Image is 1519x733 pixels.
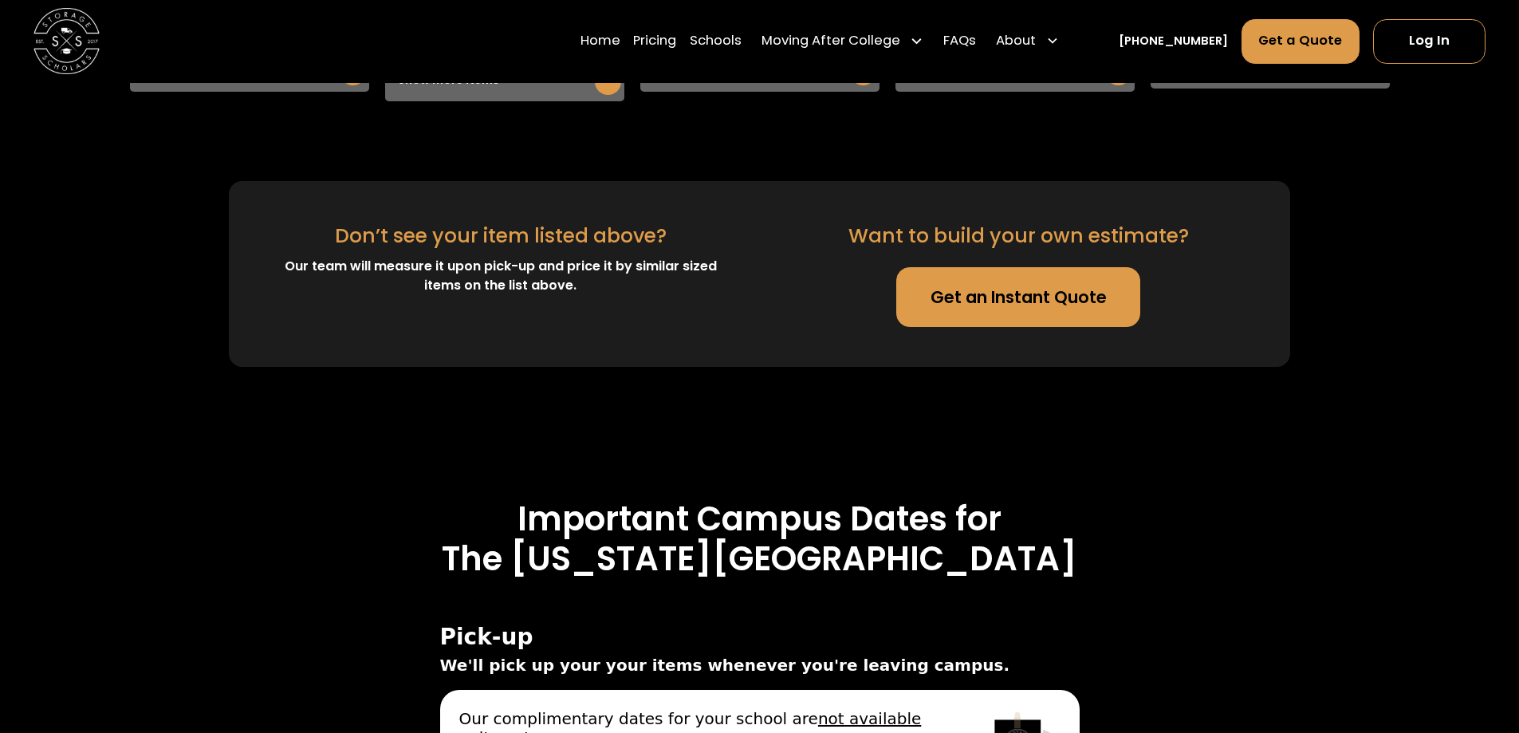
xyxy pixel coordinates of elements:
[440,653,1080,677] span: We'll pick up your your items whenever you're leaving campus.
[761,32,900,52] div: Moving After College
[1242,19,1360,64] a: Get a Quote
[848,221,1189,250] div: Want to build your own estimate?
[690,18,742,65] a: Schools
[990,18,1066,65] div: About
[1373,19,1486,64] a: Log In
[162,539,1356,579] h3: The [US_STATE][GEOGRAPHIC_DATA]
[943,18,976,65] a: FAQs
[580,18,620,65] a: Home
[1119,33,1228,50] a: [PHONE_NUMBER]
[440,625,1080,650] span: Pick-up
[633,18,676,65] a: Pricing
[896,267,1140,327] a: Get an Instant Quote
[33,8,100,74] img: Storage Scholars main logo
[269,257,734,295] div: Our team will measure it upon pick-up and price it by similar sized items on the list above.
[755,18,931,65] div: Moving After College
[996,32,1036,52] div: About
[335,221,667,250] div: Don’t see your item listed above?
[162,499,1356,539] h3: Important Campus Dates for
